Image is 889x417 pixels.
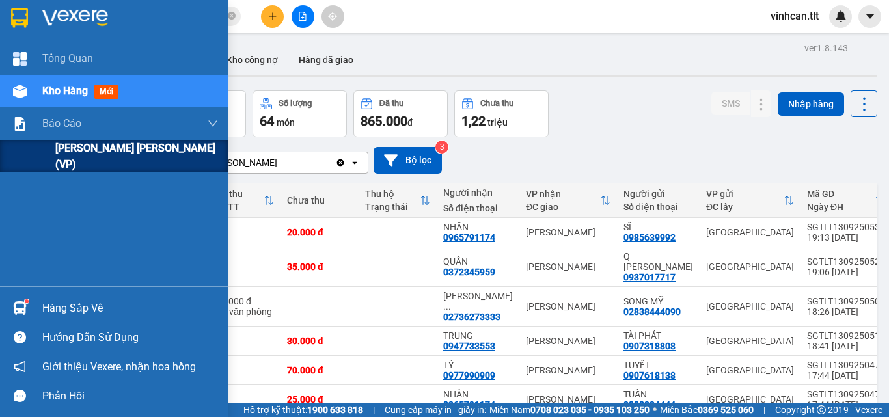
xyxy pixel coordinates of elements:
strong: 1900 633 818 [307,405,363,415]
span: [PERSON_NAME] [PERSON_NAME] (VP) [55,140,218,172]
div: Q ANH [623,251,693,272]
svg: Clear value [335,157,346,168]
div: 35.000 đ [287,262,352,272]
div: 20.000 đ [287,227,352,237]
span: 865.000 [361,113,407,129]
div: 17:44 [DATE] [807,370,885,381]
span: ... [443,301,451,312]
div: SĨ [623,222,693,232]
div: 18:26 [DATE] [807,306,885,317]
div: TUYẾT [623,360,693,370]
span: đ [407,117,413,128]
div: 0985639992 [623,232,676,243]
strong: 0369 525 060 [698,405,754,415]
div: [PERSON_NAME] [526,262,610,272]
button: Bộ lọc [374,147,442,174]
div: HTTT [215,202,264,212]
div: Người gửi [623,189,693,199]
div: [PERSON_NAME] [526,227,610,237]
div: Ngày ĐH [807,202,875,212]
span: vinhcan.tlt [760,8,829,24]
img: dashboard-icon [13,52,27,66]
span: món [277,117,295,128]
div: 30.000 đ [287,336,352,346]
div: 0965791174 [443,232,495,243]
div: 0907318808 [623,341,676,351]
div: VP gửi [706,189,784,199]
div: [GEOGRAPHIC_DATA] [706,336,794,346]
th: Toggle SortBy [700,183,800,218]
div: NHÂN [443,222,513,232]
span: close-circle [228,12,236,20]
span: message [14,390,26,402]
div: Tại văn phòng [215,306,274,317]
div: [PERSON_NAME] [526,365,610,375]
div: Phản hồi [42,386,218,406]
div: [GEOGRAPHIC_DATA] [706,262,794,272]
div: Người nhận [443,187,513,198]
button: aim [321,5,344,28]
img: warehouse-icon [13,85,27,98]
div: Số điện thoại [623,202,693,212]
div: Số lượng [279,99,312,108]
button: SMS [711,92,750,115]
button: caret-down [858,5,881,28]
div: SONG MỸ [623,296,693,306]
div: Đã thu [215,189,264,199]
button: Nhập hàng [778,92,844,116]
div: 0888004444 [623,399,676,410]
div: Thu hộ [365,189,420,199]
button: Hàng đã giao [288,44,364,75]
img: logo-vxr [11,8,28,28]
button: Chưa thu1,22 triệu [454,90,549,137]
div: 70.000 đ [287,365,352,375]
div: 20.000 đ [215,296,274,306]
img: solution-icon [13,117,27,131]
span: caret-down [864,10,876,22]
div: 0907618138 [623,370,676,381]
div: [GEOGRAPHIC_DATA] [706,365,794,375]
div: 0372345959 [443,267,495,277]
div: 19:13 [DATE] [807,232,885,243]
div: ĐC giao [526,202,600,212]
span: file-add [298,12,307,21]
button: Số lượng64món [253,90,347,137]
span: down [208,118,218,129]
div: SGTLT1309250508 [807,296,885,306]
span: Giới thiệu Vexere, nhận hoa hồng [42,358,196,375]
div: 0365791174 [443,399,495,410]
div: SGTLT1309250518 [807,330,885,341]
span: ⚪️ [653,407,657,412]
div: ver 1.8.143 [804,41,848,55]
div: NHÂN [443,389,513,399]
span: Tổng Quan [42,50,93,66]
div: 18:41 [DATE] [807,341,885,351]
span: mới [94,85,118,99]
div: 02736273333 [443,312,500,322]
sup: 3 [435,141,448,154]
div: 0947733553 [443,341,495,351]
svg: open [349,157,360,168]
span: 64 [260,113,274,129]
div: SGTLT1309250532 [807,222,885,232]
img: warehouse-icon [13,301,27,315]
span: close-circle [228,10,236,23]
div: Chưa thu [480,99,513,108]
div: Hướng dẫn sử dụng [42,328,218,347]
div: 17:44 [DATE] [807,399,885,410]
div: [GEOGRAPHIC_DATA] [706,394,794,405]
div: Đã thu [379,99,403,108]
div: TÝ [443,360,513,370]
div: 19:06 [DATE] [807,267,885,277]
div: TRUNG [443,330,513,341]
strong: 0708 023 035 - 0935 103 250 [530,405,650,415]
div: SGTLT1309250477 [807,360,885,370]
th: Toggle SortBy [209,183,280,218]
div: NK HẠNH PHƯỚC [443,291,513,312]
span: Miền Bắc [660,403,754,417]
span: Kho hàng [42,85,88,97]
input: Selected Cao Tốc. [279,156,280,169]
button: file-add [292,5,314,28]
span: | [373,403,375,417]
sup: 1 [25,299,29,303]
